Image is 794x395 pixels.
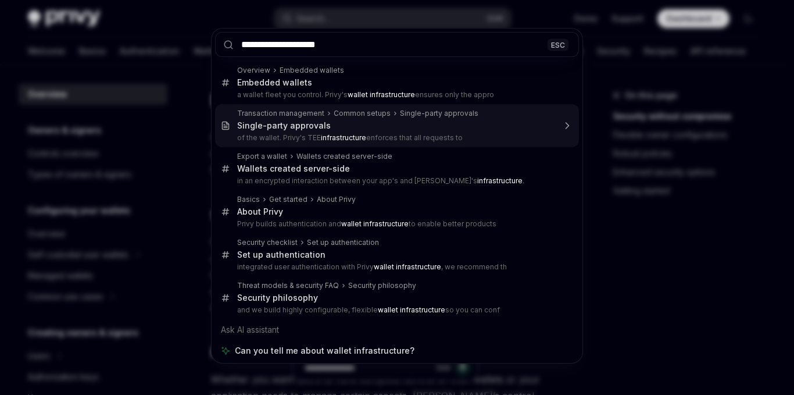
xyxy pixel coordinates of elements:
[237,90,555,99] p: a wallet fleet you control. Privy's ensures only the appro
[280,66,344,75] div: Embedded wallets
[374,262,441,271] b: wallet infrastructure
[237,109,324,118] div: Transaction management
[237,176,555,186] p: in an encrypted interaction between your app's and [PERSON_NAME]'s .
[307,238,379,247] div: Set up authentication
[237,219,555,229] p: Privy builds authentication and to enable better products
[237,207,283,217] div: About Privy
[237,195,260,204] div: Basics
[317,195,356,204] div: About Privy
[378,305,445,314] b: wallet infrastructure
[548,38,568,51] div: ESC
[269,195,307,204] div: Get started
[237,262,555,272] p: integrated user authentication with Privy , we recommend th
[237,250,326,260] div: Set up authentication
[237,133,555,143] p: of the wallet. Privy's TEE enforces that all requests to
[348,281,416,290] div: Security philosophy
[296,152,392,161] div: Wallets created server-side
[334,109,391,118] div: Common setups
[341,219,409,228] b: wallet infrastructure
[237,163,350,174] div: Wallets created server-side
[237,120,331,131] div: Single-party approvals
[237,77,312,88] div: Embedded wallets
[237,238,298,247] div: Security checklist
[348,90,415,99] b: wallet infrastructure
[237,305,555,315] p: and we build highly configurable, flexible so you can conf
[237,152,287,161] div: Export a wallet
[477,176,523,185] b: infrastructure
[235,345,414,357] span: Can you tell me about wallet infrastructure?
[321,133,366,142] b: infrastructure
[237,281,339,290] div: Threat models & security FAQ
[237,66,270,75] div: Overview
[237,293,318,303] div: Security philosophy
[400,109,478,118] div: Single-party approvals
[215,319,579,340] div: Ask AI assistant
